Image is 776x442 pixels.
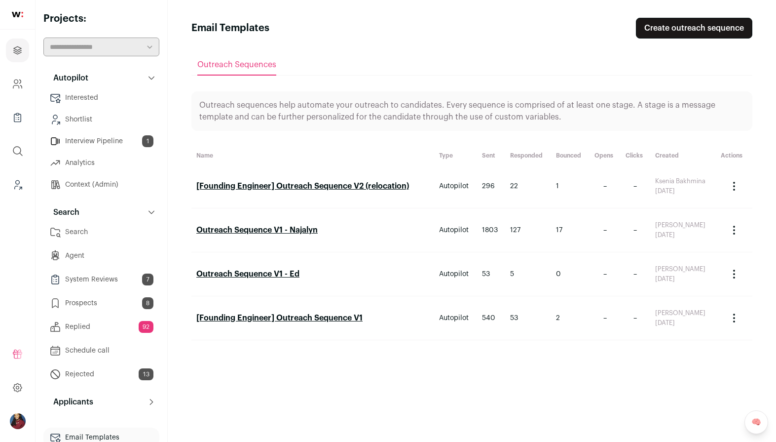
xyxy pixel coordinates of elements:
span: 1 [142,135,153,147]
td: 53 [505,296,552,340]
a: Schedule call [43,341,159,361]
span: 8 [142,297,153,309]
img: wellfound-shorthand-0d5821cbd27db2630d0214b213865d53afaa358527fdda9d0ea32b1df1b89c2c.svg [12,12,23,17]
th: Clicks [621,147,650,164]
p: Search [47,206,79,218]
td: Autopilot [434,208,477,252]
td: 22 [505,164,552,208]
a: Prospects8 [43,293,159,313]
button: Open dropdown [10,413,26,429]
a: System Reviews7 [43,270,159,289]
button: Applicants [43,392,159,412]
button: Autopilot [43,68,159,88]
td: 1803 [477,208,505,252]
button: Search [43,202,159,222]
th: Sent [477,147,505,164]
td: 2 [551,296,589,340]
a: Replied92 [43,317,159,337]
a: Projects [6,39,29,62]
h1: Email Templates [191,21,269,35]
div: Ksenia Bakhmina [655,177,711,185]
a: Leads (Backoffice) [6,173,29,197]
div: [DATE] [655,231,711,239]
span: 7 [142,274,153,285]
td: 5 [505,252,552,296]
th: Name [191,147,434,164]
a: Company Lists [6,106,29,129]
th: Actions [716,147,752,164]
td: 540 [477,296,505,340]
a: Agent [43,246,159,266]
a: Outreach Sequence V1 - Najalyn [196,226,318,234]
th: Opens [590,147,621,164]
th: Responded [505,147,552,164]
div: – [626,269,645,279]
td: Autopilot [434,296,477,340]
a: Create outreach sequence [636,18,752,39]
button: Actions [722,306,746,330]
td: 1 [551,164,589,208]
th: Created [650,147,716,164]
td: Autopilot [434,252,477,296]
div: – [594,313,616,323]
a: [Founding Engineer] Outreach Sequence V2 (relocation) [196,182,409,190]
th: Type [434,147,477,164]
p: Applicants [47,396,93,408]
div: – [594,269,616,279]
td: 296 [477,164,505,208]
a: Interested [43,88,159,108]
a: Search [43,222,159,242]
div: Outreach sequences help automate your outreach to candidates. Every sequence is comprised of at l... [191,91,752,131]
span: Outreach Sequences [197,61,276,69]
button: Actions [722,174,746,198]
td: 53 [477,252,505,296]
a: Rejected13 [43,364,159,384]
h2: Projects: [43,12,159,26]
div: [PERSON_NAME] [655,265,711,273]
div: – [626,313,645,323]
button: Actions [722,218,746,242]
div: [PERSON_NAME] [655,309,711,317]
a: Company and ATS Settings [6,72,29,96]
a: Outreach Sequence V1 - Ed [196,270,299,278]
td: 0 [551,252,589,296]
button: Actions [722,262,746,286]
td: 17 [551,208,589,252]
div: [DATE] [655,275,711,283]
a: Shortlist [43,110,159,129]
p: Autopilot [47,72,88,84]
div: – [594,181,616,191]
div: [DATE] [655,187,711,195]
div: – [594,225,616,235]
div: [DATE] [655,319,711,327]
a: Interview Pipeline1 [43,131,159,151]
div: – [626,225,645,235]
td: 127 [505,208,552,252]
a: [Founding Engineer] Outreach Sequence V1 [196,314,363,322]
div: [PERSON_NAME] [655,221,711,229]
img: 10010497-medium_jpg [10,413,26,429]
span: 13 [139,368,153,380]
a: 🧠 [744,410,768,434]
th: Bounced [551,147,589,164]
span: 92 [139,321,153,333]
div: – [626,181,645,191]
a: Context (Admin) [43,175,159,195]
td: Autopilot [434,164,477,208]
a: Analytics [43,153,159,173]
